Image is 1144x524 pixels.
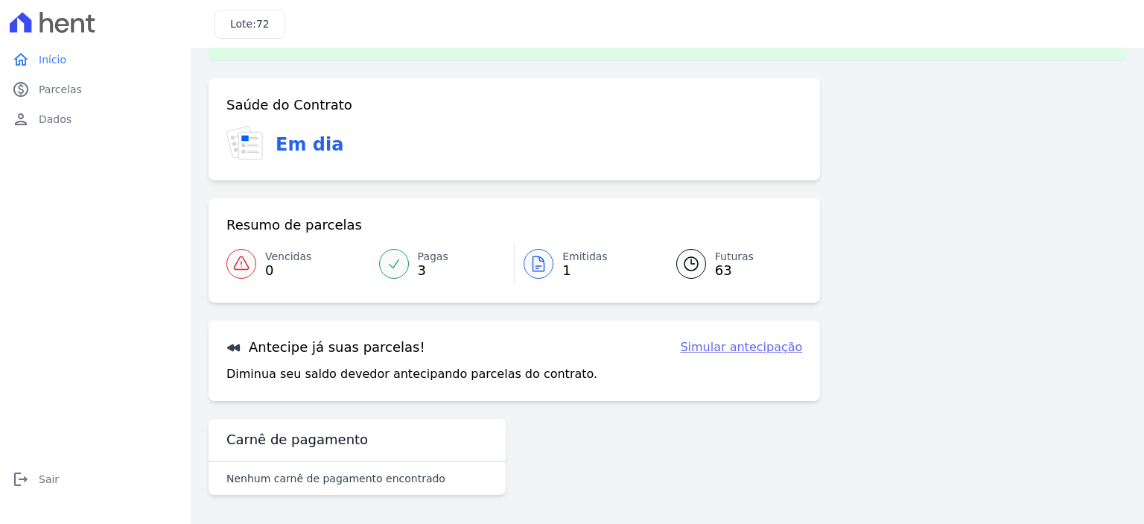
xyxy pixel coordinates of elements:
h3: Antecipe já suas parcelas! [226,338,425,356]
span: 1 [562,265,608,277]
a: personDados [6,104,185,134]
p: Nenhum carnê de pagamento encontrado [226,471,445,486]
i: logout [12,470,30,488]
span: Início [39,52,66,67]
span: 3 [418,265,448,277]
h3: Lote: [230,16,270,32]
a: logoutSair [6,464,185,494]
i: home [12,51,30,69]
i: paid [12,81,30,98]
a: homeInício [6,45,185,75]
h3: Em dia [276,131,343,158]
span: Futuras [715,249,754,265]
span: Pagas [418,249,448,265]
span: Parcelas [39,82,82,97]
span: 72 [256,18,270,30]
h3: Saúde do Contrato [226,96,352,114]
a: Simular antecipação [680,338,802,356]
span: Emitidas [562,249,608,265]
a: paidParcelas [6,75,185,104]
span: Vencidas [265,249,311,265]
a: Emitidas 1 [515,243,658,285]
span: 63 [715,265,754,277]
i: person [12,110,30,128]
h3: Resumo de parcelas [226,216,362,234]
span: Dados [39,112,71,127]
span: 0 [265,265,311,277]
a: Vencidas 0 [226,243,370,285]
a: Futuras 63 [658,243,803,285]
h3: Carnê de pagamento [226,431,368,449]
a: Pagas 3 [370,243,515,285]
span: Sair [39,472,59,487]
p: Diminua seu saldo devedor antecipando parcelas do contrato. [226,365,597,383]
